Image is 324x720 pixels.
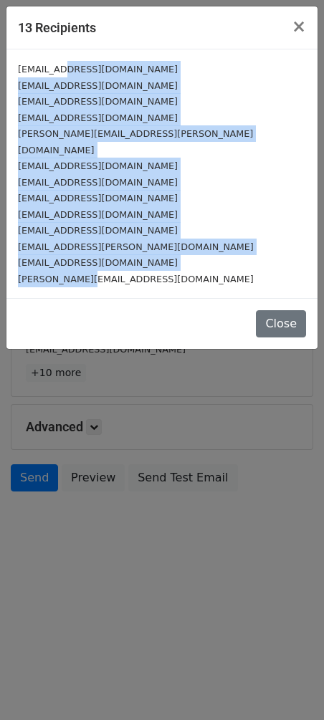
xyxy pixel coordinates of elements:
small: [EMAIL_ADDRESS][DOMAIN_NAME] [18,209,178,220]
small: [PERSON_NAME][EMAIL_ADDRESS][DOMAIN_NAME] [18,274,254,284]
h5: 13 Recipients [18,18,96,37]
small: [EMAIL_ADDRESS][PERSON_NAME][DOMAIN_NAME] [18,241,254,252]
iframe: Chat Widget [252,651,324,720]
small: [EMAIL_ADDRESS][DOMAIN_NAME] [18,80,178,91]
small: [EMAIL_ADDRESS][DOMAIN_NAME] [18,193,178,203]
small: [EMAIL_ADDRESS][DOMAIN_NAME] [18,177,178,188]
small: [EMAIL_ADDRESS][DOMAIN_NAME] [18,96,178,107]
span: × [292,16,306,37]
small: [PERSON_NAME][EMAIL_ADDRESS][PERSON_NAME][DOMAIN_NAME] [18,128,253,155]
button: Close [280,6,318,47]
small: [EMAIL_ADDRESS][DOMAIN_NAME] [18,64,178,75]
small: [EMAIL_ADDRESS][DOMAIN_NAME] [18,225,178,236]
small: [EMAIL_ADDRESS][DOMAIN_NAME] [18,112,178,123]
small: [EMAIL_ADDRESS][DOMAIN_NAME] [18,160,178,171]
button: Close [256,310,306,337]
small: [EMAIL_ADDRESS][DOMAIN_NAME] [18,257,178,268]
